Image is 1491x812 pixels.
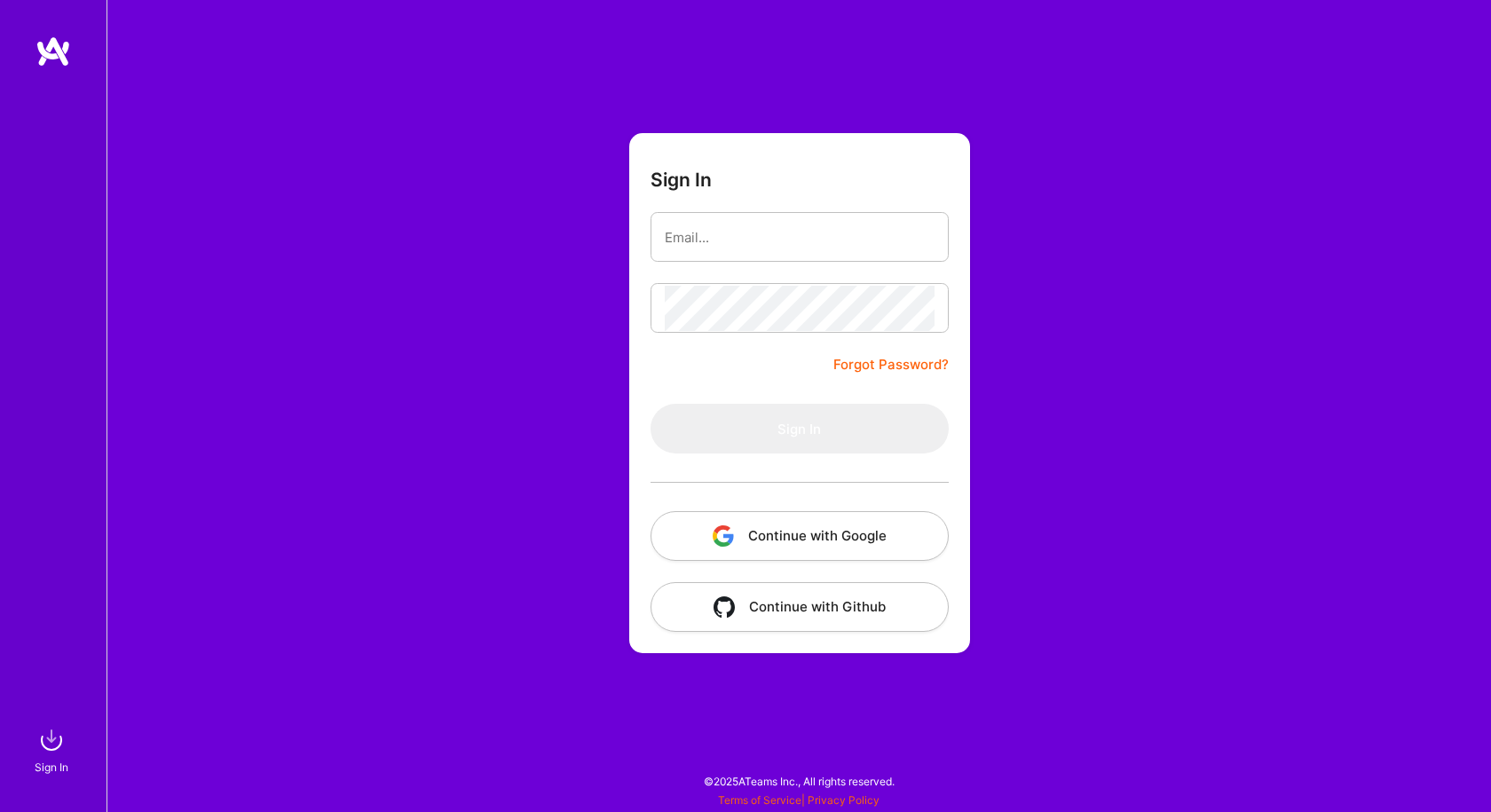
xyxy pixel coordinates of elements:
[718,793,880,807] span: |
[713,525,734,547] img: icon
[665,215,935,260] input: Email...
[35,758,68,777] div: Sign In
[833,354,949,375] a: Forgot Password?
[35,35,71,67] img: logo
[34,722,69,758] img: sign in
[37,722,69,777] a: sign inSign In
[651,511,949,561] button: Continue with Google
[106,759,1491,803] div: © 2025 ATeams Inc., All rights reserved.
[651,404,949,453] button: Sign In
[651,169,712,191] h3: Sign In
[718,793,801,807] a: Terms of Service
[808,793,880,807] a: Privacy Policy
[651,582,949,632] button: Continue with Github
[714,596,735,618] img: icon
